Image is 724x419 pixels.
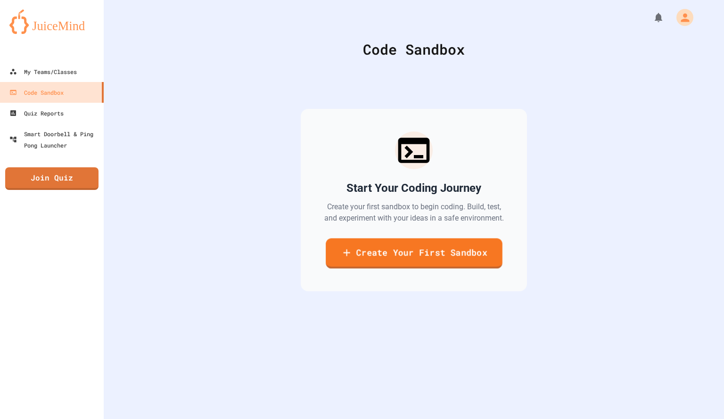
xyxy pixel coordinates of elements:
[323,201,504,224] p: Create your first sandbox to begin coding. Build, test, and experiment with your ideas in a safe ...
[635,9,666,25] div: My Notifications
[127,39,700,60] div: Code Sandbox
[666,7,696,28] div: My Account
[346,181,481,196] h2: Start Your Coding Journey
[9,66,77,77] div: My Teams/Classes
[9,107,64,119] div: Quiz Reports
[326,238,502,269] a: Create Your First Sandbox
[9,87,64,98] div: Code Sandbox
[9,9,94,34] img: logo-orange.svg
[9,128,100,151] div: Smart Doorbell & Ping Pong Launcher
[5,167,99,190] a: Join Quiz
